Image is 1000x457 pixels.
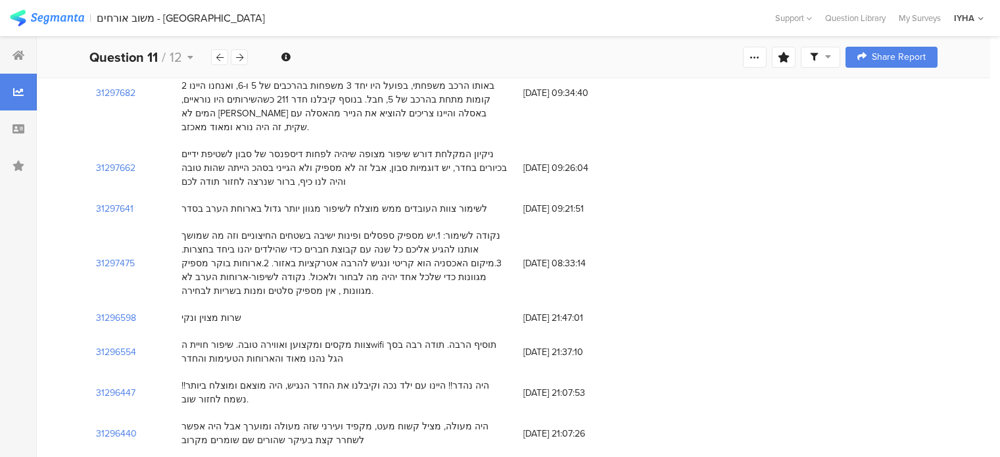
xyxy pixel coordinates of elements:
span: [DATE] 09:26:04 [523,161,629,175]
div: היה נהדר!! היינו עם ילד נכה וקיבלנו את החדר הנגיש, היה מוצאם ומוצלח ביותר!! נשמח לחזור שוב. [181,379,510,406]
span: [DATE] 21:37:10 [523,345,629,359]
div: נקודה לשימור: 1.יש מספיק ספסלים ופינות ישיבה בשטחים החיצוניים וזה מה שמושך אותנו להגיע אליכם כל ש... [181,229,510,298]
a: My Surveys [892,12,947,24]
div: Support [775,8,812,28]
span: [DATE] 09:21:51 [523,202,629,216]
span: [DATE] 21:47:01 [523,311,629,325]
span: [DATE] 21:07:53 [523,386,629,400]
section: 31297641 [96,202,133,216]
span: Share Report [872,53,926,62]
a: Question Library [819,12,892,24]
span: / [162,47,166,67]
div: משוב אורחים - [GEOGRAPHIC_DATA] [97,12,265,24]
div: היה מעולה, מציל קשוח מעט, מקפיד ועירני שזה מעולה ומוערך אבל היה אפשר לשחרר קצת בעיקר שהורים שם שו... [181,420,510,447]
section: 31296447 [96,386,135,400]
section: 31297475 [96,256,135,270]
span: 12 [170,47,182,67]
b: Question 11 [89,47,158,67]
div: היינו מאוד מרוצים בסהכ. היינונ4 משפחות, כאשר 3 מהן בהרכב של 4 נפשות ומשפחה אחת בהרכב של 6וביקשנו ... [181,51,510,134]
img: segmanta logo [10,10,84,26]
section: 31296440 [96,427,137,441]
div: שרות מצוין ונקי [181,311,241,325]
section: 31297682 [96,86,135,100]
span: [DATE] 21:07:26 [523,427,629,441]
div: | [89,11,91,26]
span: [DATE] 09:34:40 [523,86,629,100]
div: לשימור צוות העובדים ממש מוצלח לשיפור מגוון יותר גדול בארוחת הערב בסדר [181,202,487,216]
div: ניקיון המקלחת דורש שיפור מצופה שיהיה לפחות דיספנסר של סבון לשטיפת ידיים בכיורים בחדר, יש דוגמיות ... [181,147,510,189]
span: [DATE] 08:33:14 [523,256,629,270]
div: צוות מקסים ומקצוען ואווירה טובה. שיפור חויית הwifi תוסיף הרבה. תודה רבה בסך הגל נהנו מאוד והארוחו... [181,338,510,366]
section: 31296598 [96,311,136,325]
section: 31297662 [96,161,135,175]
section: 31296554 [96,345,136,359]
div: IYHA [954,12,974,24]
